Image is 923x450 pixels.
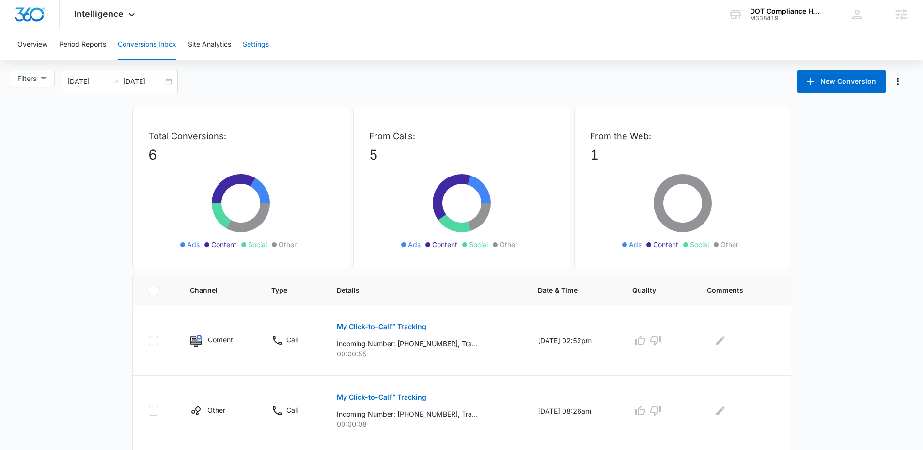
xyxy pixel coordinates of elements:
span: Other [500,240,517,250]
span: Content [432,240,457,250]
button: Edit Comments [713,403,728,418]
span: Channel [190,285,234,295]
input: Start date [67,76,108,87]
p: 00:00:08 [337,419,515,429]
span: Other [720,240,738,250]
button: Period Reports [59,29,106,60]
span: Ads [629,240,641,250]
p: From the Web: [590,129,775,143]
p: 5 [369,145,554,165]
button: New Conversion [797,70,886,93]
span: to [111,78,119,85]
button: Conversions Inbox [118,29,176,60]
div: account name [750,7,821,15]
span: Type [271,285,299,295]
span: Social [469,240,488,250]
p: 6 [148,145,333,165]
p: From Calls: [369,129,554,143]
span: Intelligence [74,9,124,19]
p: Incoming Number: [PHONE_NUMBER], Tracking Number: [PHONE_NUMBER], Ring To: [PHONE_NUMBER], Caller... [337,409,478,419]
span: Social [248,240,267,250]
p: Incoming Number: [PHONE_NUMBER], Tracking Number: [PHONE_NUMBER], Ring To: [PHONE_NUMBER], Caller... [337,338,478,349]
span: Other [279,240,297,250]
p: Other [207,405,225,415]
p: My Click-to-Call™ Tracking [337,323,426,330]
button: My Click-to-Call™ Tracking [337,315,426,338]
span: Details [337,285,501,295]
p: Total Conversions: [148,129,333,143]
p: Call [286,335,298,345]
span: Date & Time [538,285,595,295]
span: Ads [187,240,200,250]
p: Call [286,405,298,415]
div: account id [750,15,821,22]
input: End date [123,76,163,87]
p: Content [208,335,233,345]
span: Quality [632,285,670,295]
button: Site Analytics [188,29,231,60]
button: Filters [10,70,55,87]
span: Filters [17,73,36,84]
span: swap-right [111,78,119,85]
p: 1 [590,145,775,165]
p: 00:00:55 [337,349,515,359]
span: Content [211,240,236,250]
td: [DATE] 08:26am [526,376,621,446]
span: Comments [707,285,761,295]
button: Edit Comments [713,333,728,348]
button: Settings [243,29,269,60]
span: Ads [408,240,421,250]
span: Social [690,240,709,250]
button: Manage Numbers [890,74,906,89]
button: Overview [17,29,47,60]
p: My Click-to-Call™ Tracking [337,394,426,401]
span: Content [653,240,678,250]
button: My Click-to-Call™ Tracking [337,386,426,409]
td: [DATE] 02:52pm [526,305,621,376]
